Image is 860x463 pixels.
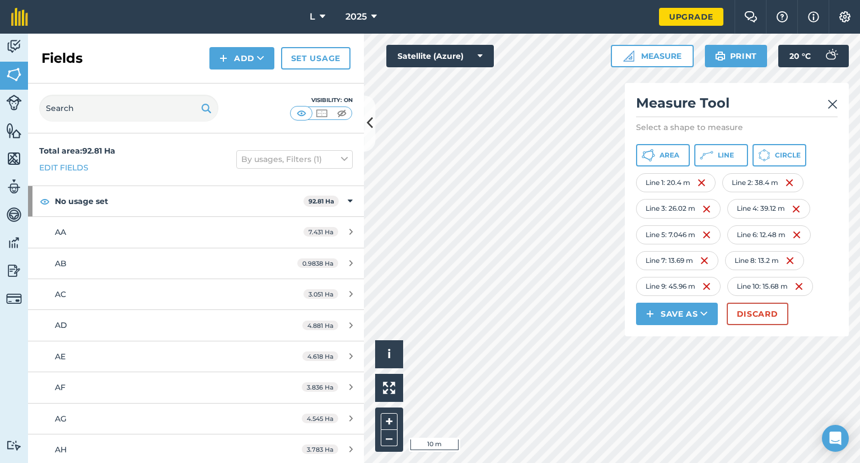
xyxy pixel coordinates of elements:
span: Line [718,151,734,160]
strong: No usage set [55,186,303,216]
span: AD [55,320,67,330]
span: 2025 [345,10,367,24]
button: Print [705,45,768,67]
a: Edit fields [39,161,88,174]
div: Line 10 : 15.68 m [727,277,813,296]
img: svg+xml;base64,PHN2ZyB4bWxucz0iaHR0cDovL3d3dy53My5vcmcvMjAwMC9zdmciIHdpZHRoPSIxNiIgaGVpZ2h0PSIyNC... [702,228,711,242]
a: AB0.9838 Ha [28,248,364,279]
button: + [381,413,398,430]
button: Save as [636,303,718,325]
span: 20 ° C [789,45,811,67]
img: svg+xml;base64,PHN2ZyB4bWxucz0iaHR0cDovL3d3dy53My5vcmcvMjAwMC9zdmciIHdpZHRoPSI1MCIgaGVpZ2h0PSI0MC... [295,108,309,119]
div: Line 5 : 7.046 m [636,225,721,244]
button: By usages, Filters (1) [236,150,353,168]
img: fieldmargin Logo [11,8,28,26]
a: AD4.881 Ha [28,310,364,340]
button: 20 °C [778,45,849,67]
img: svg+xml;base64,PHN2ZyB4bWxucz0iaHR0cDovL3d3dy53My5vcmcvMjAwMC9zdmciIHdpZHRoPSIxNiIgaGVpZ2h0PSIyNC... [786,254,794,267]
span: 3.783 Ha [302,445,338,454]
img: svg+xml;base64,PHN2ZyB4bWxucz0iaHR0cDovL3d3dy53My5vcmcvMjAwMC9zdmciIHdpZHRoPSI1NiIgaGVpZ2h0PSI2MC... [6,122,22,139]
div: Line 7 : 13.69 m [636,251,718,270]
span: 7.431 Ha [303,227,338,237]
span: AG [55,414,67,424]
button: Line [694,144,748,166]
span: 3.051 Ha [303,289,338,299]
a: Set usage [281,47,350,70]
img: svg+xml;base64,PHN2ZyB4bWxucz0iaHR0cDovL3d3dy53My5vcmcvMjAwMC9zdmciIHdpZHRoPSIxNiIgaGVpZ2h0PSIyNC... [697,176,706,189]
img: svg+xml;base64,PHN2ZyB4bWxucz0iaHR0cDovL3d3dy53My5vcmcvMjAwMC9zdmciIHdpZHRoPSIxOCIgaGVpZ2h0PSIyNC... [40,195,50,208]
a: AG4.545 Ha [28,404,364,434]
img: A question mark icon [775,11,789,22]
a: AF3.836 Ha [28,372,364,402]
button: Discard [727,303,788,325]
a: AE4.618 Ha [28,341,364,372]
div: No usage set92.81 Ha [28,186,364,216]
span: L [310,10,315,24]
img: svg+xml;base64,PHN2ZyB4bWxucz0iaHR0cDovL3d3dy53My5vcmcvMjAwMC9zdmciIHdpZHRoPSIyMiIgaGVpZ2h0PSIzMC... [828,98,838,111]
img: svg+xml;base64,PD94bWwgdmVyc2lvbj0iMS4wIiBlbmNvZGluZz0idXRmLTgiPz4KPCEtLSBHZW5lcmF0b3I6IEFkb2JlIE... [6,440,22,451]
img: svg+xml;base64,PHN2ZyB4bWxucz0iaHR0cDovL3d3dy53My5vcmcvMjAwMC9zdmciIHdpZHRoPSIxNyIgaGVpZ2h0PSIxNy... [808,10,819,24]
img: svg+xml;base64,PHN2ZyB4bWxucz0iaHR0cDovL3d3dy53My5vcmcvMjAwMC9zdmciIHdpZHRoPSIxNiIgaGVpZ2h0PSIyNC... [794,280,803,293]
button: Add [209,47,274,70]
img: svg+xml;base64,PHN2ZyB4bWxucz0iaHR0cDovL3d3dy53My5vcmcvMjAwMC9zdmciIHdpZHRoPSIxOSIgaGVpZ2h0PSIyNC... [715,49,726,63]
button: Area [636,144,690,166]
button: Circle [752,144,806,166]
img: svg+xml;base64,PD94bWwgdmVyc2lvbj0iMS4wIiBlbmNvZGluZz0idXRmLTgiPz4KPCEtLSBHZW5lcmF0b3I6IEFkb2JlIE... [6,206,22,223]
span: 0.9838 Ha [297,258,338,268]
span: 4.545 Ha [302,414,338,423]
span: AF [55,382,66,392]
span: AB [55,258,67,268]
img: Two speech bubbles overlapping with the left bubble in the forefront [744,11,758,22]
img: svg+xml;base64,PD94bWwgdmVyc2lvbj0iMS4wIiBlbmNvZGluZz0idXRmLTgiPz4KPCEtLSBHZW5lcmF0b3I6IEFkb2JlIE... [6,178,22,195]
div: Line 9 : 45.96 m [636,277,721,296]
img: svg+xml;base64,PD94bWwgdmVyc2lvbj0iMS4wIiBlbmNvZGluZz0idXRmLTgiPz4KPCEtLSBHZW5lcmF0b3I6IEFkb2JlIE... [6,291,22,307]
div: Line 3 : 26.02 m [636,199,721,218]
img: svg+xml;base64,PHN2ZyB4bWxucz0iaHR0cDovL3d3dy53My5vcmcvMjAwMC9zdmciIHdpZHRoPSI1MCIgaGVpZ2h0PSI0MC... [335,108,349,119]
img: svg+xml;base64,PHN2ZyB4bWxucz0iaHR0cDovL3d3dy53My5vcmcvMjAwMC9zdmciIHdpZHRoPSIxNiIgaGVpZ2h0PSIyNC... [700,254,709,267]
span: AC [55,289,66,299]
a: Upgrade [659,8,723,26]
span: i [387,347,391,361]
button: i [375,340,403,368]
span: AH [55,445,67,455]
img: svg+xml;base64,PHN2ZyB4bWxucz0iaHR0cDovL3d3dy53My5vcmcvMjAwMC9zdmciIHdpZHRoPSIxNCIgaGVpZ2h0PSIyNC... [219,52,227,65]
img: svg+xml;base64,PHN2ZyB4bWxucz0iaHR0cDovL3d3dy53My5vcmcvMjAwMC9zdmciIHdpZHRoPSIxNiIgaGVpZ2h0PSIyNC... [792,228,801,242]
h2: Measure Tool [636,94,838,117]
div: Line 4 : 39.12 m [727,199,810,218]
button: Measure [611,45,694,67]
div: Line 2 : 38.4 m [722,173,803,192]
h2: Fields [41,49,83,67]
img: svg+xml;base64,PD94bWwgdmVyc2lvbj0iMS4wIiBlbmNvZGluZz0idXRmLTgiPz4KPCEtLSBHZW5lcmF0b3I6IEFkb2JlIE... [6,95,22,110]
button: – [381,430,398,446]
img: svg+xml;base64,PD94bWwgdmVyc2lvbj0iMS4wIiBlbmNvZGluZz0idXRmLTgiPz4KPCEtLSBHZW5lcmF0b3I6IEFkb2JlIE... [6,38,22,55]
div: Visibility: On [290,96,353,105]
img: Four arrows, one pointing top left, one top right, one bottom right and the last bottom left [383,382,395,394]
img: svg+xml;base64,PHN2ZyB4bWxucz0iaHR0cDovL3d3dy53My5vcmcvMjAwMC9zdmciIHdpZHRoPSIxNiIgaGVpZ2h0PSIyNC... [785,176,794,189]
div: Line 8 : 13.2 m [725,251,804,270]
span: AA [55,227,66,237]
strong: 92.81 Ha [309,197,334,205]
span: 4.881 Ha [302,321,338,330]
img: svg+xml;base64,PHN2ZyB4bWxucz0iaHR0cDovL3d3dy53My5vcmcvMjAwMC9zdmciIHdpZHRoPSI1NiIgaGVpZ2h0PSI2MC... [6,66,22,83]
a: AA7.431 Ha [28,217,364,247]
img: svg+xml;base64,PHN2ZyB4bWxucz0iaHR0cDovL3d3dy53My5vcmcvMjAwMC9zdmciIHdpZHRoPSIxNiIgaGVpZ2h0PSIyNC... [702,280,711,293]
img: svg+xml;base64,PHN2ZyB4bWxucz0iaHR0cDovL3d3dy53My5vcmcvMjAwMC9zdmciIHdpZHRoPSIxNiIgaGVpZ2h0PSIyNC... [702,202,711,216]
input: Search [39,95,218,122]
span: Circle [775,151,801,160]
img: svg+xml;base64,PHN2ZyB4bWxucz0iaHR0cDovL3d3dy53My5vcmcvMjAwMC9zdmciIHdpZHRoPSIxNiIgaGVpZ2h0PSIyNC... [792,202,801,216]
strong: Total area : 92.81 Ha [39,146,115,156]
span: AE [55,351,66,362]
img: svg+xml;base64,PHN2ZyB4bWxucz0iaHR0cDovL3d3dy53My5vcmcvMjAwMC9zdmciIHdpZHRoPSI1MCIgaGVpZ2h0PSI0MC... [315,108,329,119]
span: Area [660,151,679,160]
div: Line 6 : 12.48 m [727,225,811,244]
span: 3.836 Ha [302,382,338,392]
img: A cog icon [838,11,852,22]
div: Line 1 : 20.4 m [636,173,716,192]
img: svg+xml;base64,PHN2ZyB4bWxucz0iaHR0cDovL3d3dy53My5vcmcvMjAwMC9zdmciIHdpZHRoPSIxNCIgaGVpZ2h0PSIyNC... [646,307,654,321]
a: AC3.051 Ha [28,279,364,309]
span: 4.618 Ha [302,351,338,361]
img: svg+xml;base64,PD94bWwgdmVyc2lvbj0iMS4wIiBlbmNvZGluZz0idXRmLTgiPz4KPCEtLSBHZW5lcmF0b3I6IEFkb2JlIE... [6,234,22,251]
img: svg+xml;base64,PD94bWwgdmVyc2lvbj0iMS4wIiBlbmNvZGluZz0idXRmLTgiPz4KPCEtLSBHZW5lcmF0b3I6IEFkb2JlIE... [820,45,842,67]
button: Satellite (Azure) [386,45,494,67]
img: Ruler icon [623,50,634,62]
